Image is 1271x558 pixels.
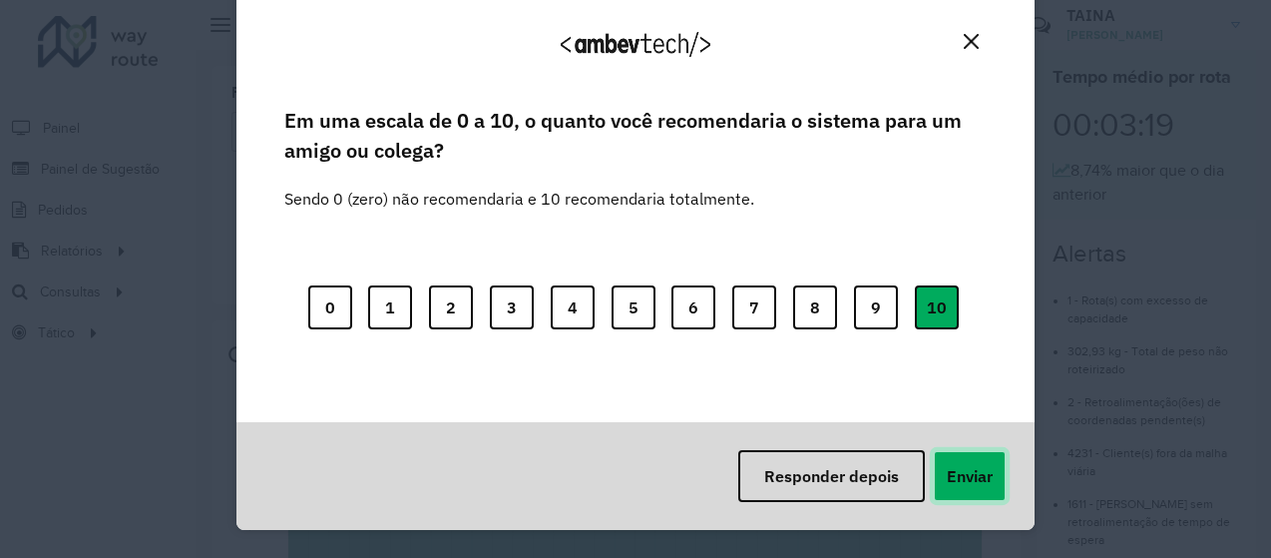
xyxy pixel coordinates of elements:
[854,285,898,329] button: 9
[793,285,837,329] button: 8
[671,285,715,329] button: 6
[612,285,655,329] button: 5
[933,450,1007,502] button: Enviar
[551,285,595,329] button: 4
[308,285,352,329] button: 0
[284,163,754,211] label: Sendo 0 (zero) não recomendaria e 10 recomendaria totalmente.
[732,285,776,329] button: 7
[915,285,959,329] button: 10
[368,285,412,329] button: 1
[490,285,534,329] button: 3
[429,285,473,329] button: 2
[738,450,925,502] button: Responder depois
[561,32,710,57] img: Logo Ambevtech
[956,26,987,57] button: Close
[964,34,979,49] img: Close
[284,106,987,167] label: Em uma escala de 0 a 10, o quanto você recomendaria o sistema para um amigo ou colega?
